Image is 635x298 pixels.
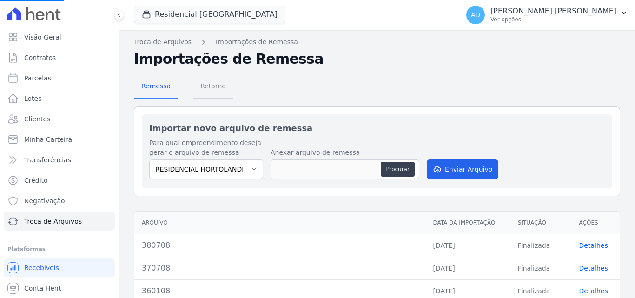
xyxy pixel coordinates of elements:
td: [DATE] [425,234,510,257]
button: Enviar Arquivo [427,159,498,179]
div: 370708 [142,263,418,274]
td: Finalizada [510,234,572,257]
div: 360108 [142,285,418,297]
span: Lotes [24,94,42,103]
span: Contratos [24,53,56,62]
span: Minha Carteira [24,135,72,144]
a: Transferências [4,151,115,169]
button: Procurar [381,162,414,177]
span: Troca de Arquivos [24,217,82,226]
p: Ver opções [490,16,616,23]
a: Visão Geral [4,28,115,46]
a: Troca de Arquivos [134,37,192,47]
a: Detalhes [579,242,608,249]
a: Lotes [4,89,115,108]
a: Minha Carteira [4,130,115,149]
a: Troca de Arquivos [4,212,115,231]
a: Importações de Remessa [216,37,298,47]
span: Clientes [24,114,50,124]
a: Detalhes [579,265,608,272]
th: Data da Importação [425,212,510,234]
label: Para qual empreendimento deseja gerar o arquivo de remessa [149,138,263,158]
span: Retorno [195,77,232,95]
h2: Importações de Remessa [134,51,620,67]
a: Detalhes [579,287,608,295]
a: Crédito [4,171,115,190]
button: AD [PERSON_NAME] [PERSON_NAME] Ver opções [459,2,635,28]
span: AD [471,12,480,18]
span: Crédito [24,176,48,185]
span: Remessa [136,77,176,95]
span: Parcelas [24,73,51,83]
td: [DATE] [425,257,510,279]
div: 380708 [142,240,418,251]
th: Ações [572,212,620,234]
a: Negativação [4,192,115,210]
div: Plataformas [7,244,111,255]
span: Visão Geral [24,33,61,42]
nav: Breadcrumb [134,37,620,47]
a: Conta Hent [4,279,115,298]
span: Recebíveis [24,263,59,272]
td: Finalizada [510,257,572,279]
a: Remessa [134,75,178,99]
a: Recebíveis [4,258,115,277]
span: Negativação [24,196,65,205]
button: Residencial [GEOGRAPHIC_DATA] [134,6,285,23]
th: Situação [510,212,572,234]
a: Parcelas [4,69,115,87]
h2: Importar novo arquivo de remessa [149,122,605,134]
th: Arquivo [134,212,425,234]
a: Clientes [4,110,115,128]
span: Conta Hent [24,284,61,293]
span: Transferências [24,155,71,165]
label: Anexar arquivo de remessa [271,148,419,158]
p: [PERSON_NAME] [PERSON_NAME] [490,7,616,16]
a: Retorno [193,75,233,99]
a: Contratos [4,48,115,67]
